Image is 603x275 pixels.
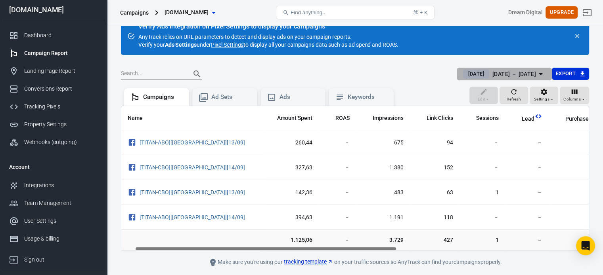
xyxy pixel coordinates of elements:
[277,114,313,122] span: Amount Spent
[555,115,589,123] span: Purchase
[426,114,453,122] span: Link Clicks
[128,114,143,122] span: Name
[492,69,536,79] div: [DATE] － [DATE]
[555,214,597,222] span: －
[534,96,549,103] span: Settings
[572,30,583,42] button: close
[416,164,453,172] span: 152
[565,115,589,123] span: Purchase
[466,214,499,222] span: －
[3,62,104,80] a: Landing Page Report
[24,85,98,93] div: Conversions Report
[465,70,487,78] span: [DATE]
[563,96,581,103] span: Columns
[3,116,104,133] a: Property Settings
[511,115,534,123] span: Lead
[128,163,136,172] svg: Facebook Ads
[140,189,245,195] a: [TITAN-CBO][[GEOGRAPHIC_DATA]][13/09]
[24,120,98,129] div: Property Settings
[362,113,404,123] span: The number of times your ads were on screen.
[276,6,435,19] button: Find anything...⌘ + K
[511,164,542,172] span: －
[335,114,350,122] span: ROAS
[24,31,98,40] div: Dashboard
[161,5,218,20] button: [DOMAIN_NAME]
[128,212,136,222] svg: Facebook Ads
[362,189,404,197] span: 483
[24,138,98,146] div: Webhooks (outgoing)
[416,113,453,123] span: The number of clicks on links within the ad that led to advertiser-specified destinations
[24,199,98,207] div: Team Management
[140,214,246,220] span: [TITAN-ABO][US][14/09]
[476,114,499,122] span: Sessions
[373,114,404,122] span: Impressions
[466,114,499,122] span: Sessions
[555,164,597,172] span: －
[128,114,153,122] span: Name
[508,8,542,17] div: Account id: 3Y0cixK8
[555,236,597,244] span: －
[3,80,104,98] a: Conversions Report
[325,189,350,197] span: －
[3,44,104,62] a: Campaign Report
[24,181,98,190] div: Integrations
[466,189,499,197] span: 1
[3,248,104,269] a: Sign out
[3,230,104,248] a: Usage & billing
[507,96,521,103] span: Refresh
[578,3,597,22] a: Sign out
[511,236,542,244] span: －
[140,164,245,171] a: [TITAN-CBO][[GEOGRAPHIC_DATA]][14/09]
[348,93,387,101] div: Keywords
[3,27,104,44] a: Dashboard
[140,140,246,145] span: [TITAN-ABO][US][13/09]
[165,8,209,17] span: bdcnews.site
[362,139,404,147] span: 675
[555,139,597,147] span: －
[522,115,534,123] span: Lead
[128,188,136,197] svg: Facebook Ads
[325,214,350,222] span: －
[416,214,453,222] span: 118
[3,157,104,176] li: Account
[416,189,453,197] span: 63
[165,42,197,48] strong: Ads Settings
[267,236,313,244] span: 1.125,06
[24,235,98,243] div: Usage & billing
[325,236,350,244] span: －
[362,214,404,222] span: 1.191
[24,67,98,75] div: Landing Page Report
[457,68,551,81] button: [DATE][DATE] － [DATE]
[24,256,98,264] div: Sign out
[466,139,499,147] span: －
[362,236,404,244] span: 3.729
[143,93,183,101] div: Campaigns
[530,87,558,104] button: Settings
[325,113,350,123] span: The total return on ad spend
[511,139,542,147] span: －
[560,87,589,104] button: Columns
[140,214,245,220] a: [TITAN-ABO][[GEOGRAPHIC_DATA]][14/09]
[500,87,528,104] button: Refresh
[279,93,319,101] div: Ads
[413,9,428,15] div: ⌘ + K
[511,189,542,197] span: －
[121,69,184,79] input: Search...
[291,9,327,15] span: Find anything...
[24,217,98,225] div: User Settings
[3,133,104,151] a: Webhooks (outgoing)
[128,138,136,147] svg: Facebook Ads
[267,164,313,172] span: 327,63
[211,93,251,101] div: Ad Sets
[426,113,453,123] span: The number of clicks on links within the ad that led to advertiser-specified destinations
[120,9,149,17] div: Campaigns
[177,258,534,267] div: Make sure you're using our on your traffic sources so AnyTrack can find your campaigns properly.
[325,139,350,147] span: －
[24,102,98,111] div: Tracking Pixels
[138,23,398,49] div: AnyTrack relies on URL parameters to detect and display ads on your campaign reports. Verify your...
[362,164,404,172] span: 1.380
[534,112,542,120] svg: This column is calculated from AnyTrack real-time data
[511,214,542,222] span: －
[3,6,104,13] div: [DOMAIN_NAME]
[138,23,398,30] div: Verify Ads Integration on Pixel Settings to display your campaigns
